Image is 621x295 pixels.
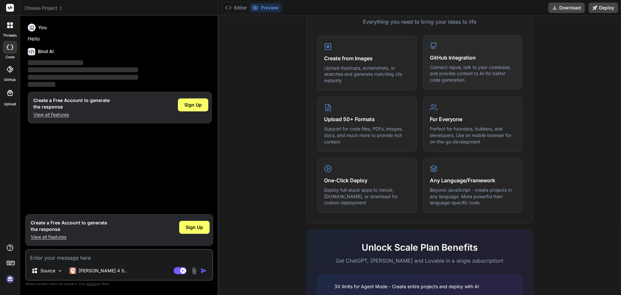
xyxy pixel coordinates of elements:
p: View all Features [33,111,110,118]
label: threads [3,33,17,38]
h4: One-Click Deploy [324,176,410,184]
p: Support for code files, PDFs, images, docs, and much more to provide rich context [324,126,410,145]
button: Download [548,3,585,13]
p: Beyond JavaScript - create projects in any language. More powerful than language-specific tools [430,187,516,206]
span: ‌ [28,67,138,72]
h4: GitHub Integration [430,54,516,62]
h1: Create a Free Account to generate the response [33,97,110,110]
img: Claude 4 Sonnet [70,267,76,274]
label: Upload [4,101,16,107]
p: Connect repos, talk to your codebase, and provide context to AI for better code generation [430,64,516,83]
img: icon [201,267,207,274]
label: GitHub [4,77,16,83]
label: code [5,54,15,60]
span: ‌ [28,82,55,87]
img: attachment [191,267,198,275]
h4: Create from Images [324,54,410,62]
p: [PERSON_NAME] 4 S.. [79,267,127,274]
p: Always double-check its answers. Your in Bind [25,281,213,287]
span: ‌ [28,75,138,80]
p: Upload mockups, screenshots, or sketches and generate matching UIs instantly [324,65,410,84]
h2: Unlock Scale Plan Benefits [317,241,522,254]
button: Deploy [589,3,618,13]
span: privacy [87,282,98,286]
p: Perfect for founders, builders, and developers. Use on mobile browser for on-the-go development [430,126,516,145]
h6: You [38,24,47,31]
h6: Bind AI [38,48,54,55]
button: Editor [223,3,249,12]
h1: Create a Free Account to generate the response [31,220,107,233]
p: Source [40,267,55,274]
p: Deploy full-stack apps to Vercel, [DOMAIN_NAME], or download for custom deployment [324,187,410,206]
img: Pick Models [57,268,63,274]
button: Preview [249,3,281,12]
h4: Upload 50+ Formats [324,115,410,123]
p: Hello [28,35,212,43]
img: signin [5,274,16,285]
span: Sign Up [184,102,202,108]
p: View all Features [31,234,107,240]
span: ‌ [28,60,83,65]
p: Get ChatGPT, [PERSON_NAME] and Lovable in a single subscription! [317,257,522,265]
h4: For Everyone [430,115,516,123]
p: Everything you need to bring your ideas to life [317,18,522,26]
span: Sign Up [186,224,203,231]
span: 3X limits for Agent Mode - Create entire projects and deploy with AI [334,283,479,290]
span: Choose Project [25,5,63,11]
h4: Any Language/Framework [430,176,516,184]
